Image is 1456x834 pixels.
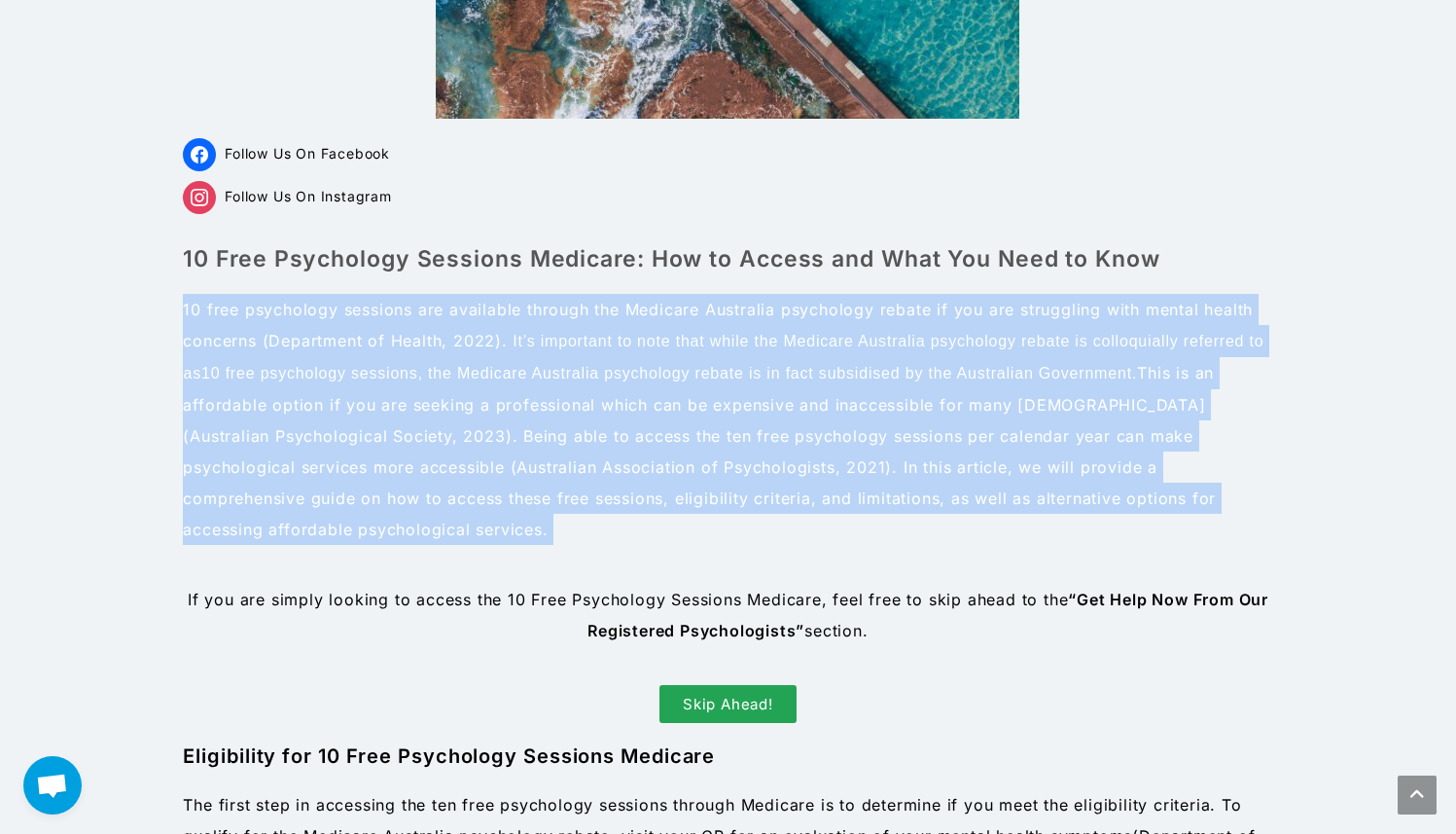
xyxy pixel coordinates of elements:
[659,685,797,723] a: Skip Ahead!
[183,363,1214,446] span: This is an affordable option if you are seeking a professional which can be expensive and inacces...
[23,756,82,815] div: Open chat
[587,590,1268,640] strong: “Get Help Now From Our Registered Psychologists”
[183,743,1272,770] h2: Eligibility for 10 Free Psychology Sessions Medicare
[183,584,1272,646] p: If you are simply looking to access the 10 Free Psychology Sessions Medicare, feel free to skip a...
[183,243,1272,274] h1: 10 Free Psychology Sessions Medicare: How to Access and What You Need to Know
[183,145,390,162] a: Follow Us On Facebook
[683,697,773,711] span: Skip Ahead!
[183,188,391,204] a: Follow Us On Instagram
[183,294,1272,545] p: 10 free psychology sessions are available through the Medicare Australia psychology rebate if you...
[225,188,392,204] span: Follow Us On Instagram
[201,365,1137,381] span: 10 free psychology sessions, the Medicare Australia psychology rebate is in fact subsidised by th...
[1398,776,1437,815] a: Scroll to the top of the page
[183,333,1263,381] span: It’s important to note that while the Medicare Australia psychology rebate is colloquially referr...
[190,426,512,446] span: Australian Psychological Society, 2023)
[183,426,1216,539] span: . Being able to access the ten free psychology sessions per calendar year can make psychological ...
[225,145,390,162] span: Follow Us On Facebook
